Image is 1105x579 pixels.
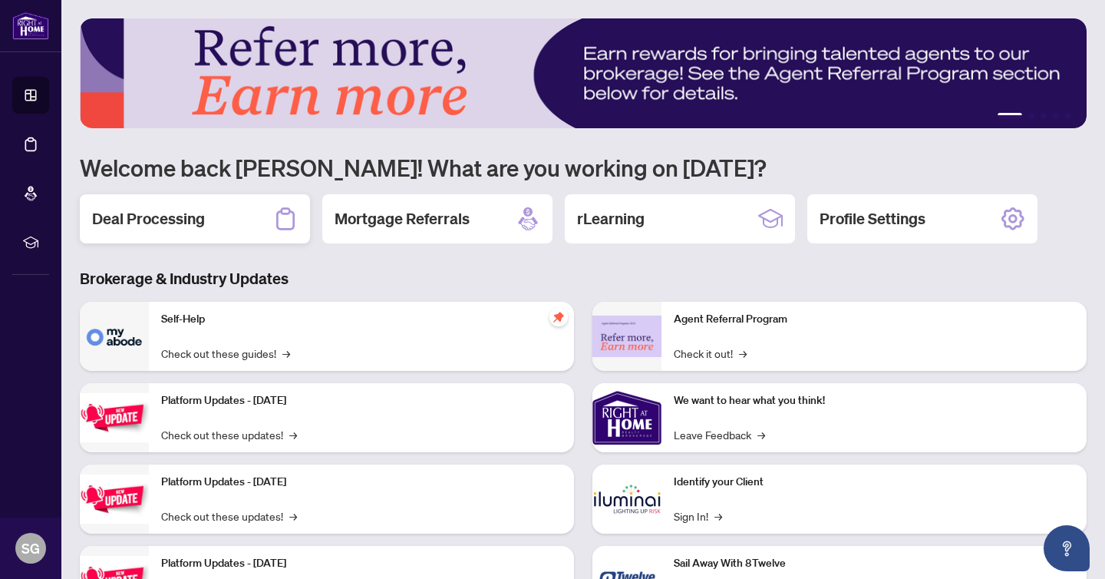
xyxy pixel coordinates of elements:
a: Check it out!→ [674,345,747,362]
button: 2 [1028,113,1034,119]
img: logo [12,12,49,40]
button: Open asap [1044,525,1090,571]
h2: Mortgage Referrals [335,208,470,230]
span: → [289,426,297,443]
span: → [714,508,722,524]
p: Platform Updates - [DATE] [161,474,562,491]
p: Platform Updates - [DATE] [161,555,562,572]
img: Platform Updates - July 8, 2025 [80,475,149,523]
p: Agent Referral Program [674,311,1074,328]
img: Slide 0 [80,18,1087,128]
p: Identify your Client [674,474,1074,491]
span: pushpin [549,308,568,326]
p: Sail Away With 8Twelve [674,555,1074,572]
img: We want to hear what you think! [592,383,661,452]
span: → [282,345,290,362]
span: SG [21,538,40,559]
h2: Deal Processing [92,208,205,230]
span: → [289,508,297,524]
p: We want to hear what you think! [674,392,1074,409]
button: 5 [1065,113,1071,119]
button: 1 [998,113,1022,119]
h2: Profile Settings [820,208,925,230]
h3: Brokerage & Industry Updates [80,268,1087,289]
img: Platform Updates - July 21, 2025 [80,393,149,442]
p: Self-Help [161,311,562,328]
span: → [739,345,747,362]
a: Sign In!→ [674,508,722,524]
h1: Welcome back [PERSON_NAME]! What are you working on [DATE]? [80,153,1087,182]
img: Self-Help [80,302,149,371]
button: 3 [1041,113,1047,119]
a: Leave Feedback→ [674,426,765,443]
img: Identify your Client [592,465,661,534]
a: Check out these updates!→ [161,426,297,443]
span: → [757,426,765,443]
a: Check out these updates!→ [161,508,297,524]
img: Agent Referral Program [592,316,661,358]
p: Platform Updates - [DATE] [161,392,562,409]
h2: rLearning [577,208,645,230]
button: 4 [1053,113,1059,119]
a: Check out these guides!→ [161,345,290,362]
